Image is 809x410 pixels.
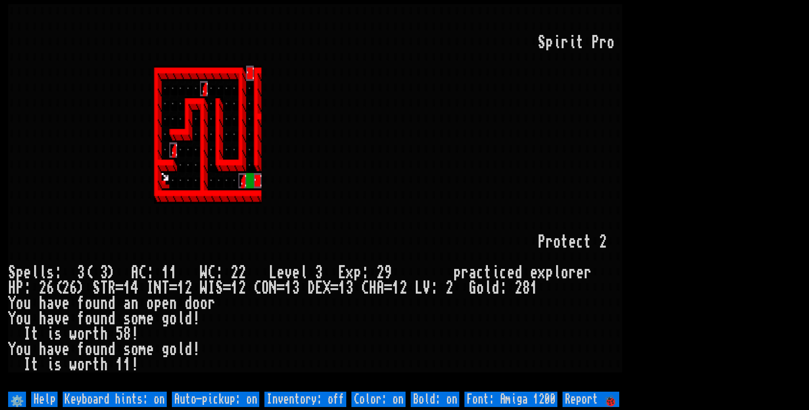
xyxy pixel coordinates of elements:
[169,265,177,280] div: 1
[208,296,215,311] div: r
[576,234,584,250] div: c
[46,265,54,280] div: s
[46,296,54,311] div: a
[46,357,54,372] div: i
[231,265,238,280] div: 2
[100,280,108,296] div: T
[93,357,100,372] div: t
[568,234,576,250] div: e
[54,296,62,311] div: v
[411,392,459,407] input: Bold: on
[430,280,438,296] div: :
[85,342,93,357] div: o
[307,280,315,296] div: D
[100,342,108,357] div: n
[177,280,185,296] div: 1
[85,311,93,326] div: o
[392,280,400,296] div: 1
[215,265,223,280] div: :
[123,326,131,342] div: 8
[108,280,116,296] div: R
[16,311,23,326] div: o
[492,265,499,280] div: i
[162,280,169,296] div: T
[507,265,515,280] div: e
[515,265,522,280] div: d
[292,265,300,280] div: e
[185,280,192,296] div: 2
[131,357,139,372] div: !
[100,357,108,372] div: h
[46,280,54,296] div: 6
[499,280,507,296] div: :
[131,326,139,342] div: !
[446,280,453,296] div: 2
[492,280,499,296] div: d
[62,311,70,326] div: e
[415,280,423,296] div: L
[599,35,607,50] div: r
[254,280,261,296] div: C
[361,280,369,296] div: C
[46,311,54,326] div: a
[116,280,123,296] div: =
[77,311,85,326] div: f
[553,35,561,50] div: i
[93,326,100,342] div: t
[16,265,23,280] div: p
[568,265,576,280] div: r
[54,342,62,357] div: v
[315,265,323,280] div: 3
[499,265,507,280] div: c
[154,296,162,311] div: p
[70,326,77,342] div: w
[162,296,169,311] div: e
[538,265,545,280] div: x
[85,326,93,342] div: r
[277,280,284,296] div: =
[23,265,31,280] div: e
[469,280,476,296] div: G
[192,296,200,311] div: o
[16,342,23,357] div: o
[264,392,346,407] input: Inventory: off
[8,280,16,296] div: H
[39,342,46,357] div: h
[39,265,46,280] div: l
[77,296,85,311] div: f
[584,265,592,280] div: r
[162,342,169,357] div: g
[584,234,592,250] div: t
[39,296,46,311] div: h
[200,296,208,311] div: o
[8,296,16,311] div: Y
[200,280,208,296] div: W
[100,265,108,280] div: 3
[599,234,607,250] div: 2
[238,280,246,296] div: 2
[185,296,192,311] div: d
[108,296,116,311] div: d
[215,280,223,296] div: S
[208,280,215,296] div: I
[23,280,31,296] div: :
[31,392,58,407] input: Help
[23,296,31,311] div: u
[354,265,361,280] div: p
[62,296,70,311] div: e
[284,265,292,280] div: v
[146,280,154,296] div: I
[231,280,238,296] div: 1
[100,326,108,342] div: h
[484,265,492,280] div: t
[146,296,154,311] div: o
[39,280,46,296] div: 2
[423,280,430,296] div: V
[530,265,538,280] div: e
[292,280,300,296] div: 3
[131,342,139,357] div: o
[16,280,23,296] div: P
[200,265,208,280] div: W
[169,280,177,296] div: =
[453,265,461,280] div: p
